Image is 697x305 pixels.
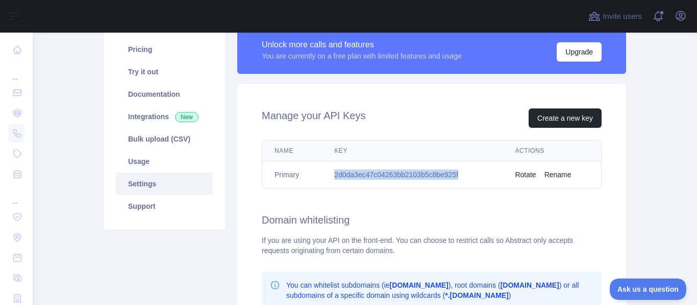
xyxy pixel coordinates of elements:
button: Invite users [586,8,644,24]
div: ... [8,185,24,206]
b: [DOMAIN_NAME] [501,281,559,289]
a: Support [116,195,213,217]
td: Primary [262,161,322,188]
button: Create a new key [529,108,602,128]
td: 2d0da3ec47c04263bb2103b5c8be925f [322,161,503,188]
iframe: Toggle Customer Support [610,279,687,300]
p: You can whitelist subdomains (ie ), root domains ( ) or all subdomains of a specific domain using... [286,280,593,300]
button: Upgrade [557,42,602,62]
span: Invite users [603,11,642,22]
th: Key [322,141,503,161]
a: Usage [116,150,213,173]
button: Rotate [515,170,536,180]
b: *.[DOMAIN_NAME] [445,291,508,299]
b: [DOMAIN_NAME] [390,281,449,289]
th: Actions [503,141,601,161]
div: You are currently on a free plan with limited features and usage [262,51,462,61]
h2: Domain whitelisting [262,213,602,227]
div: Unlock more calls and features [262,39,462,51]
a: Integrations New [116,105,213,128]
a: Settings [116,173,213,195]
h2: Manage your API Keys [262,108,365,128]
a: Try it out [116,61,213,83]
button: Rename [544,170,571,180]
a: Documentation [116,83,213,105]
a: Pricing [116,38,213,61]
div: If you are using your API on the front-end. You can choose to restrict calls so Abstract only acc... [262,235,602,256]
a: Bulk upload (CSV) [116,128,213,150]
th: Name [262,141,322,161]
div: ... [8,61,24,81]
span: New [175,112,198,122]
